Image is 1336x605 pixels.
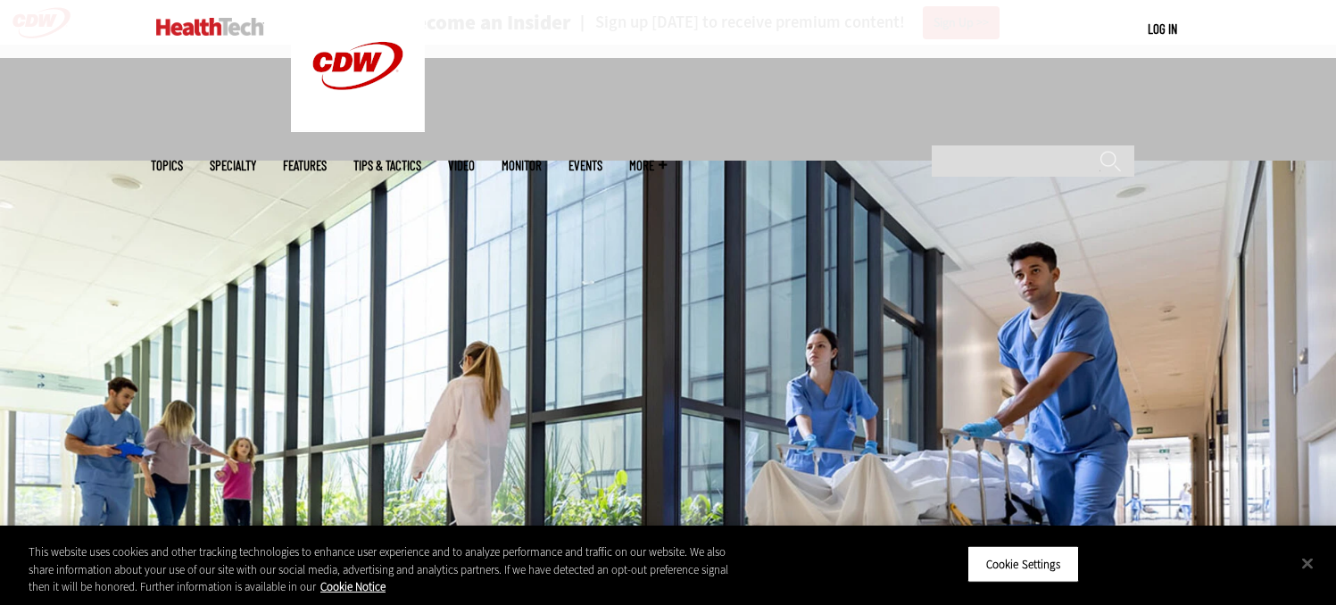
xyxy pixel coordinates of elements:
[283,159,327,172] a: Features
[629,159,667,172] span: More
[210,159,256,172] span: Specialty
[151,159,183,172] span: Topics
[568,159,602,172] a: Events
[1148,21,1177,37] a: Log in
[353,159,421,172] a: Tips & Tactics
[448,159,475,172] a: Video
[291,118,425,137] a: CDW
[320,579,386,594] a: More information about your privacy
[29,543,734,596] div: This website uses cookies and other tracking technologies to enhance user experience and to analy...
[156,18,264,36] img: Home
[502,159,542,172] a: MonITor
[967,545,1079,583] button: Cookie Settings
[1148,20,1177,38] div: User menu
[1288,543,1327,583] button: Close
